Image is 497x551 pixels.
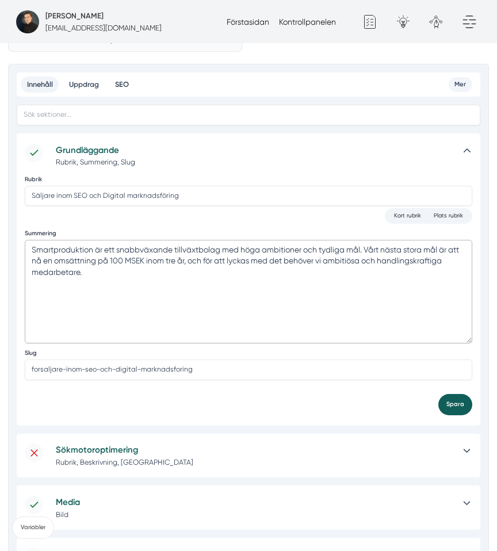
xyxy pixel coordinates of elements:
label: Slug [25,349,472,357]
label: Rubrik [25,175,472,183]
a: Förstasidan [227,17,269,26]
textarea: Smartproduktion är ett snabbväxande tillväxtbolag med höga ambitioner och tydliga mål. Vårt nästa... [25,240,472,343]
button: Mer [449,77,472,92]
span: Variabler [12,516,54,539]
a: Kontrollpanelen [279,17,336,26]
h5: Sökmotoroptimering [56,443,452,457]
label: Summering [25,229,472,238]
button: SEO [109,76,135,93]
img: foretagsbild-pa-smartproduktion-ett-foretag-i-dalarnas-lan-2023.jpg [16,10,39,33]
button: Innehåll [21,76,59,93]
h5: Media [56,496,452,510]
button: Uppdrag [63,76,105,93]
span: Kort rubrik [391,212,424,220]
span: Plats rubrik [431,212,467,220]
button: Spara [438,394,472,415]
input: Rubrik [25,186,472,206]
input: Slug [25,359,472,380]
p: Rubrik, Summering, Slug [56,157,452,167]
p: Rubrik, Beskrivning, [GEOGRAPHIC_DATA] [56,457,452,468]
input: Sök sektioner... [17,105,480,125]
h5: Super Administratör [45,10,104,22]
h5: Grundläggande [56,144,452,158]
p: Bild [56,510,452,520]
p: [EMAIL_ADDRESS][DOMAIN_NAME] [45,22,162,33]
